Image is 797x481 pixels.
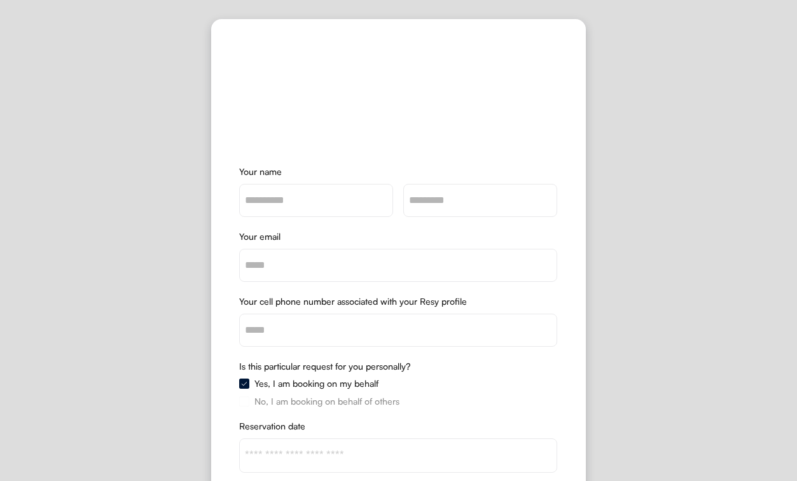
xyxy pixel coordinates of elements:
[239,232,557,241] div: Your email
[345,47,453,139] img: yH5BAEAAAAALAAAAAABAAEAAAIBRAA7
[239,297,557,306] div: Your cell phone number associated with your Resy profile
[239,362,557,371] div: Is this particular request for you personally?
[254,379,378,388] div: Yes, I am booking on my behalf
[239,396,249,407] img: Rectangle%20315%20%281%29.svg
[239,379,249,389] img: Group%2048096532.svg
[254,397,399,406] div: No, I am booking on behalf of others
[239,167,557,176] div: Your name
[239,422,557,431] div: Reservation date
